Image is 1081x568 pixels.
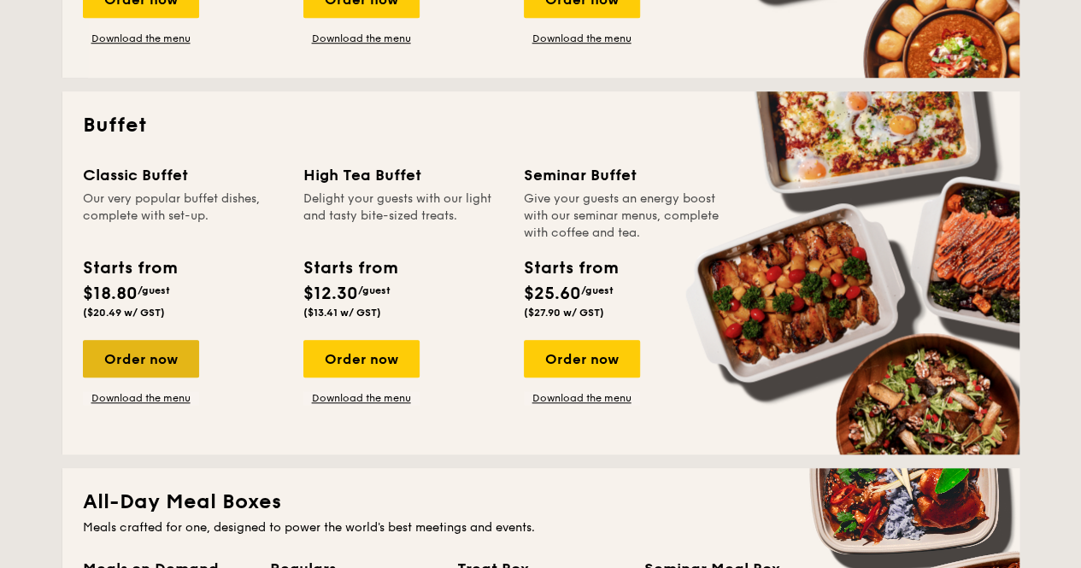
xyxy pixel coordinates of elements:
[303,32,420,45] a: Download the menu
[303,340,420,378] div: Order now
[83,489,999,516] h2: All-Day Meal Boxes
[83,32,199,45] a: Download the menu
[83,284,138,304] span: $18.80
[138,284,170,296] span: /guest
[83,519,999,536] div: Meals crafted for one, designed to power the world's best meetings and events.
[524,32,640,45] a: Download the menu
[303,255,397,281] div: Starts from
[524,307,604,319] span: ($27.90 w/ GST)
[83,340,199,378] div: Order now
[524,340,640,378] div: Order now
[83,255,176,281] div: Starts from
[83,307,165,319] span: ($20.49 w/ GST)
[524,163,724,187] div: Seminar Buffet
[83,112,999,139] h2: Buffet
[524,255,617,281] div: Starts from
[303,284,358,304] span: $12.30
[83,190,283,242] div: Our very popular buffet dishes, complete with set-up.
[524,190,724,242] div: Give your guests an energy boost with our seminar menus, complete with coffee and tea.
[83,391,199,405] a: Download the menu
[303,307,381,319] span: ($13.41 w/ GST)
[358,284,391,296] span: /guest
[303,163,503,187] div: High Tea Buffet
[83,163,283,187] div: Classic Buffet
[581,284,614,296] span: /guest
[303,190,503,242] div: Delight your guests with our light and tasty bite-sized treats.
[524,391,640,405] a: Download the menu
[303,391,420,405] a: Download the menu
[524,284,581,304] span: $25.60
